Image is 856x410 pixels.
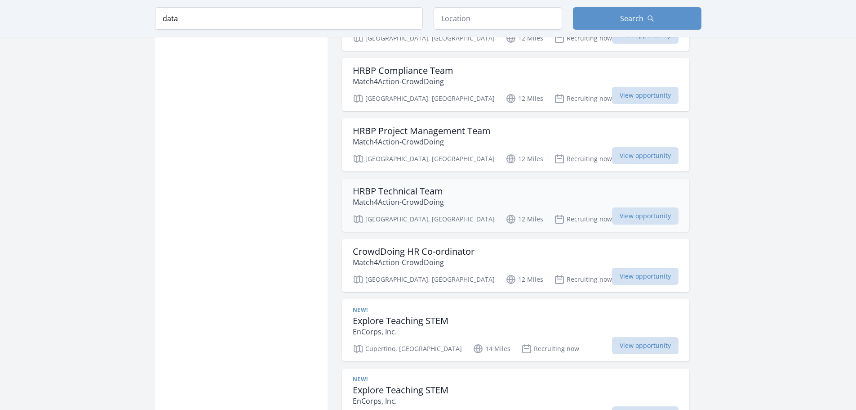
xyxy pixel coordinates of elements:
p: 14 Miles [473,343,510,354]
h3: CrowdDoing HR Co-ordinator [353,246,475,257]
span: View opportunity [612,147,679,164]
p: Cupertino, [GEOGRAPHIC_DATA] [353,343,462,354]
span: View opportunity [612,87,679,104]
p: 12 Miles [506,274,543,285]
span: Search [620,13,643,24]
a: HRBP Project Management Team Match4Action-CrowdDoing [GEOGRAPHIC_DATA], [GEOGRAPHIC_DATA] 12 Mile... [342,118,689,171]
a: HRBP Compliance Team Match4Action-CrowdDoing [GEOGRAPHIC_DATA], [GEOGRAPHIC_DATA] 12 Miles Recrui... [342,58,689,111]
p: [GEOGRAPHIC_DATA], [GEOGRAPHIC_DATA] [353,93,495,104]
span: View opportunity [612,207,679,225]
input: Location [434,7,562,30]
p: Recruiting now [554,214,612,225]
span: View opportunity [612,337,679,354]
h3: HRBP Compliance Team [353,65,453,76]
span: New! [353,376,368,383]
h3: Explore Teaching STEM [353,315,448,326]
p: EnCorps, Inc. [353,396,448,406]
p: Match4Action-CrowdDoing [353,136,491,147]
p: [GEOGRAPHIC_DATA], [GEOGRAPHIC_DATA] [353,214,495,225]
p: Recruiting now [521,343,579,354]
span: View opportunity [612,268,679,285]
h3: Explore Teaching STEM [353,385,448,396]
button: Search [573,7,701,30]
h3: HRBP Project Management Team [353,126,491,136]
h3: HRBP Technical Team [353,186,444,197]
a: CrowdDoing HR Co-ordinator Match4Action-CrowdDoing [GEOGRAPHIC_DATA], [GEOGRAPHIC_DATA] 12 Miles ... [342,239,689,292]
p: 12 Miles [506,214,543,225]
p: Recruiting now [554,33,612,44]
span: New! [353,306,368,314]
p: Match4Action-CrowdDoing [353,197,444,207]
p: Recruiting now [554,274,612,285]
p: Recruiting now [554,93,612,104]
p: Match4Action-CrowdDoing [353,76,453,87]
p: [GEOGRAPHIC_DATA], [GEOGRAPHIC_DATA] [353,153,495,164]
p: Recruiting now [554,153,612,164]
a: HRBP Technical Team Match4Action-CrowdDoing [GEOGRAPHIC_DATA], [GEOGRAPHIC_DATA] 12 Miles Recruit... [342,179,689,232]
input: Keyword [155,7,423,30]
p: 12 Miles [506,33,543,44]
p: 12 Miles [506,93,543,104]
a: New! Explore Teaching STEM EnCorps, Inc. Cupertino, [GEOGRAPHIC_DATA] 14 Miles Recruiting now Vie... [342,299,689,361]
p: 12 Miles [506,153,543,164]
p: EnCorps, Inc. [353,326,448,337]
p: Match4Action-CrowdDoing [353,257,475,268]
p: [GEOGRAPHIC_DATA], [GEOGRAPHIC_DATA] [353,274,495,285]
p: [GEOGRAPHIC_DATA], [GEOGRAPHIC_DATA] [353,33,495,44]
